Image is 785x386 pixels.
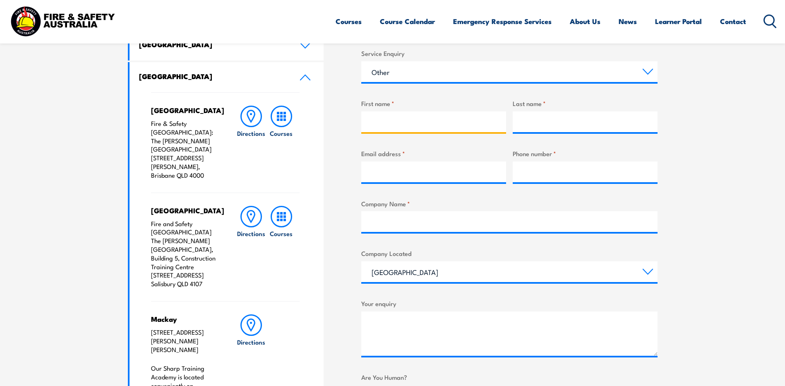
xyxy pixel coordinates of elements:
[336,10,362,32] a: Courses
[361,149,506,158] label: Email address
[270,229,293,238] h6: Courses
[361,48,658,58] label: Service Enquiry
[619,10,637,32] a: News
[361,299,658,308] label: Your enquiry
[151,206,220,215] h4: [GEOGRAPHIC_DATA]
[361,248,658,258] label: Company Located
[237,229,265,238] h6: Directions
[513,149,658,158] label: Phone number
[237,129,265,138] h6: Directions
[151,106,220,115] h4: [GEOGRAPHIC_DATA]
[380,10,435,32] a: Course Calendar
[361,199,658,208] label: Company Name
[236,106,266,180] a: Directions
[570,10,600,32] a: About Us
[130,30,324,60] a: [GEOGRAPHIC_DATA]
[151,119,220,180] p: Fire & Safety [GEOGRAPHIC_DATA]: The [PERSON_NAME][GEOGRAPHIC_DATA] [STREET_ADDRESS][PERSON_NAME]...
[266,106,296,180] a: Courses
[151,220,220,288] p: Fire and Safety [GEOGRAPHIC_DATA] The [PERSON_NAME][GEOGRAPHIC_DATA], Building 5, Construction Tr...
[361,372,658,382] label: Are You Human?
[236,206,266,288] a: Directions
[361,99,506,108] label: First name
[139,72,287,81] h4: [GEOGRAPHIC_DATA]
[720,10,746,32] a: Contact
[139,40,287,49] h4: [GEOGRAPHIC_DATA]
[151,314,220,323] h4: Mackay
[655,10,702,32] a: Learner Portal
[453,10,552,32] a: Emergency Response Services
[237,338,265,346] h6: Directions
[513,99,658,108] label: Last name
[270,129,293,138] h6: Courses
[266,206,296,288] a: Courses
[151,328,220,354] p: [STREET_ADDRESS][PERSON_NAME][PERSON_NAME]
[130,62,324,92] a: [GEOGRAPHIC_DATA]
